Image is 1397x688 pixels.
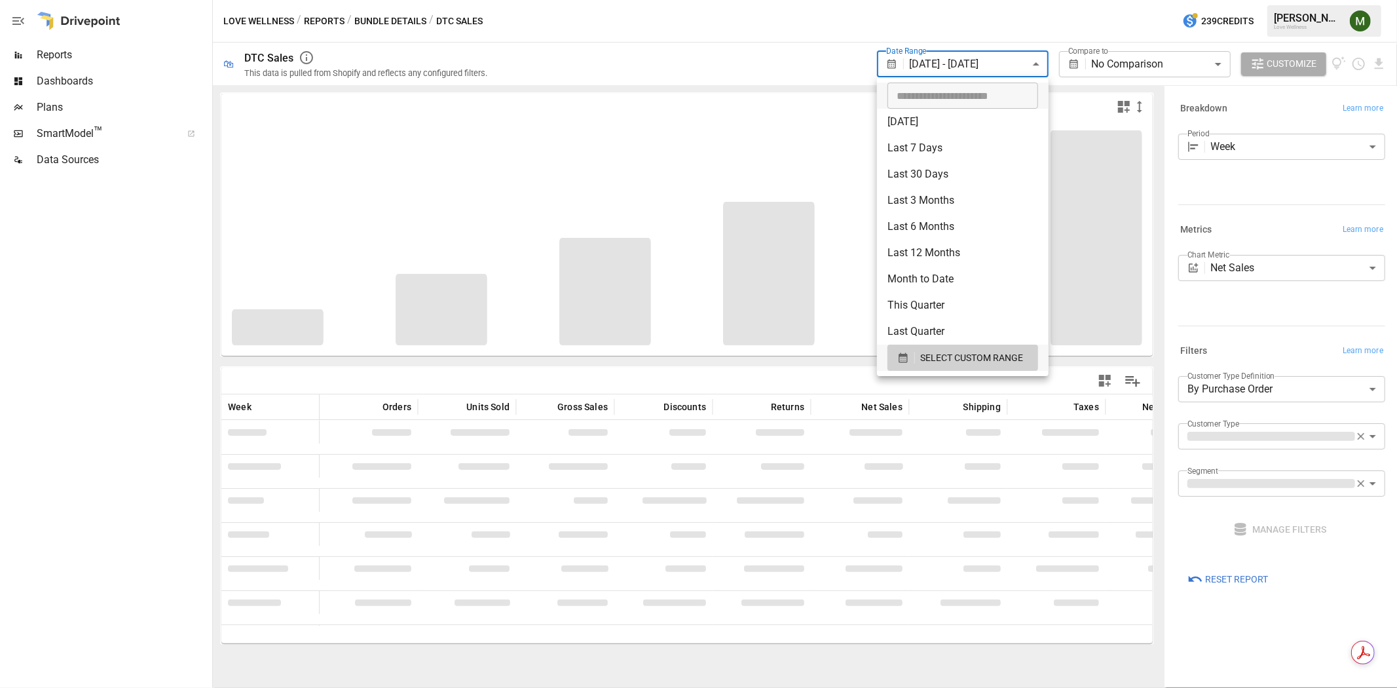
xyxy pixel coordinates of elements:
[877,135,1049,161] li: Last 7 Days
[877,187,1049,214] li: Last 3 Months
[877,109,1049,135] li: [DATE]
[877,161,1049,187] li: Last 30 Days
[877,240,1049,266] li: Last 12 Months
[887,345,1038,371] button: SELECT CUSTOM RANGE
[920,350,1023,366] span: SELECT CUSTOM RANGE
[877,214,1049,240] li: Last 6 Months
[877,318,1049,345] li: Last Quarter
[877,292,1049,318] li: This Quarter
[877,266,1049,292] li: Month to Date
